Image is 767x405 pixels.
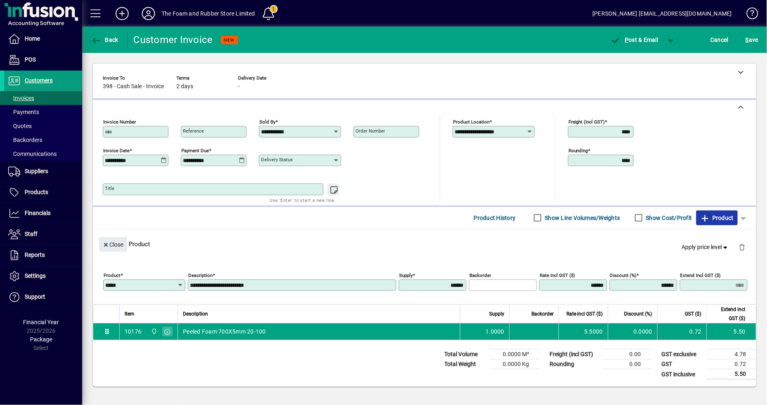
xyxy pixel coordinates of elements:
[103,148,129,153] mat-label: Invoice date
[261,157,293,162] mat-label: Delivery status
[700,211,734,224] span: Product
[4,287,82,307] a: Support
[162,7,255,20] div: The Foam and Rubber Store Limited
[440,350,490,359] td: Total Volume
[489,309,504,318] span: Supply
[238,83,240,90] span: -
[679,240,733,255] button: Apply price level
[109,6,135,21] button: Add
[624,309,652,318] span: Discount (%)
[608,323,657,340] td: 0.0000
[183,309,208,318] span: Description
[469,272,491,278] mat-label: Backorder
[356,128,385,134] mat-label: Order number
[707,350,756,359] td: 4.78
[399,272,413,278] mat-label: Supply
[4,182,82,203] a: Products
[545,359,602,369] td: Rounding
[103,119,136,125] mat-label: Invoice number
[645,214,692,222] label: Show Cost/Profit
[564,327,603,336] div: 5.5000
[696,211,738,225] button: Product
[602,350,651,359] td: 0.00
[490,359,539,369] td: 0.0000 Kg
[104,272,120,278] mat-label: Product
[732,237,752,257] button: Delete
[25,168,48,174] span: Suppliers
[453,119,490,125] mat-label: Product location
[259,119,275,125] mat-label: Sold by
[4,224,82,245] a: Staff
[188,272,213,278] mat-label: Description
[568,119,605,125] mat-label: Freight (incl GST)
[82,32,127,47] app-page-header-button: Back
[105,185,114,191] mat-label: Title
[25,210,51,216] span: Financials
[658,350,707,359] td: GST exclusive
[8,109,39,115] span: Payments
[224,37,235,43] span: NEW
[658,359,707,369] td: GST
[93,229,756,259] div: Product
[4,266,82,286] a: Settings
[125,309,134,318] span: Item
[4,29,82,49] a: Home
[531,309,554,318] span: Backorder
[125,327,141,336] div: 10176
[25,56,36,63] span: POS
[23,319,59,325] span: Financial Year
[611,37,658,43] span: ost & Email
[25,35,40,42] span: Home
[134,33,213,46] div: Customer Invoice
[490,350,539,359] td: 0.0000 M³
[4,245,82,265] a: Reports
[25,231,37,237] span: Staff
[707,359,756,369] td: 0.72
[486,327,505,336] span: 1.0000
[607,32,663,47] button: Post & Email
[746,37,749,43] span: S
[8,151,57,157] span: Communications
[8,123,32,129] span: Quotes
[149,327,158,336] span: Foam & Rubber Store
[8,137,42,143] span: Backorders
[657,323,707,340] td: 0.72
[30,336,52,343] span: Package
[4,161,82,182] a: Suppliers
[682,243,730,252] span: Apply price level
[25,189,48,195] span: Products
[685,309,702,318] span: GST ($)
[4,91,82,105] a: Invoices
[102,238,124,252] span: Close
[25,77,53,84] span: Customers
[712,305,746,323] span: Extend incl GST ($)
[99,237,127,252] button: Close
[4,203,82,224] a: Financials
[707,323,756,340] td: 5.50
[568,148,588,153] mat-label: Rounding
[732,243,752,251] app-page-header-button: Delete
[25,252,45,258] span: Reports
[744,32,760,47] button: Save
[602,359,651,369] td: 0.00
[625,37,629,43] span: P
[474,211,516,224] span: Product History
[4,119,82,133] a: Quotes
[658,369,707,380] td: GST inclusive
[707,369,756,380] td: 5.50
[25,293,45,300] span: Support
[709,32,731,47] button: Cancel
[183,128,204,134] mat-label: Reference
[566,309,603,318] span: Rate incl GST ($)
[711,33,729,46] span: Cancel
[543,214,620,222] label: Show Line Volumes/Weights
[440,359,490,369] td: Total Weight
[680,272,721,278] mat-label: Extend incl GST ($)
[4,133,82,147] a: Backorders
[4,50,82,70] a: POS
[4,105,82,119] a: Payments
[181,148,209,153] mat-label: Payment due
[89,32,120,47] button: Back
[746,33,758,46] span: ave
[103,83,164,90] span: 398 - Cash Sale - Invoice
